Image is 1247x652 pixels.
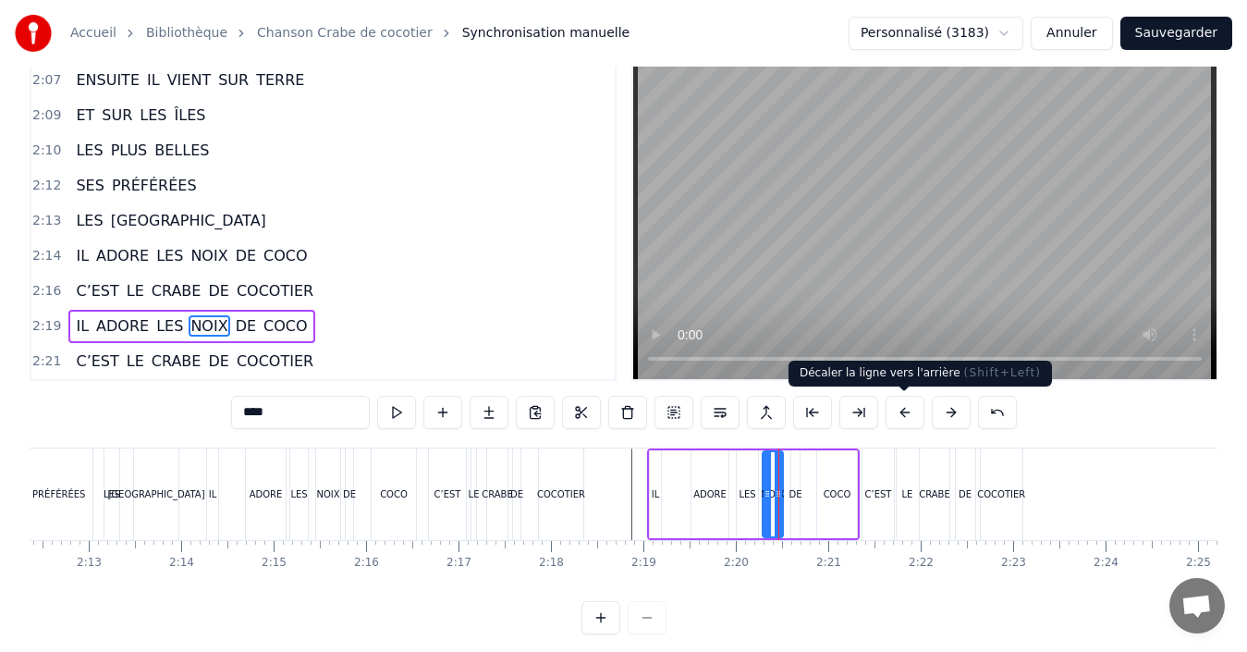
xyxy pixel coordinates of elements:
div: 2:16 [354,556,379,571]
div: 2:20 [724,556,749,571]
span: LES [74,210,104,231]
span: LE [125,280,146,301]
div: 2:24 [1094,556,1119,571]
div: [GEOGRAPHIC_DATA] [107,487,204,501]
div: ADORE [250,487,283,501]
span: 2:16 [32,282,61,301]
a: Bibliothèque [146,24,227,43]
div: COCO [380,487,408,501]
span: PLUS [109,140,150,161]
span: LES [138,105,168,126]
span: COCOTIER [235,280,315,301]
div: DE [789,487,801,501]
span: LES [74,140,104,161]
div: 2:18 [539,556,564,571]
div: C’EST [434,487,461,501]
div: COCO [824,487,851,501]
span: ADORE [94,315,151,337]
div: IL [652,487,660,501]
div: CRABE [919,487,950,501]
a: Chanson Crabe de cocotier [257,24,433,43]
div: COCOTIER [977,487,1025,501]
span: LE [125,351,146,372]
span: 2:10 [32,141,61,160]
div: Décaler la ligne vers l'arrière [789,361,1052,387]
span: 2:07 [32,71,61,90]
span: 2:19 [32,317,61,336]
nav: breadcrumb [70,24,630,43]
span: [GEOGRAPHIC_DATA] [109,210,268,231]
span: DE [234,245,258,266]
div: 2:23 [1001,556,1026,571]
span: SUR [216,69,251,91]
div: IL [209,487,217,501]
span: ÎLES [173,105,208,126]
span: 2:12 [32,177,61,195]
span: ENSUITE [74,69,141,91]
div: 2:25 [1186,556,1211,571]
div: PRÉFÉRÉES [32,487,85,501]
span: IL [145,69,162,91]
span: 2:09 [32,106,61,125]
span: ADORE [94,245,151,266]
span: PRÉFÉRÉES [110,175,199,196]
span: NOIX [189,245,229,266]
span: VIENT [165,69,214,91]
span: ( Shift+Left ) [964,366,1042,379]
div: LES [290,487,307,501]
div: CRABE [482,487,513,501]
span: DE [234,315,258,337]
button: Sauvegarder [1120,17,1232,50]
span: IL [74,245,91,266]
span: C’EST [74,351,120,372]
div: Ouvrir le chat [1169,578,1225,634]
img: youka [15,15,52,52]
div: 2:22 [909,556,934,571]
span: SUR [100,105,134,126]
div: 2:17 [446,556,471,571]
span: SES [74,175,105,196]
div: DE [959,487,972,501]
span: NOIX [189,315,229,337]
span: Synchronisation manuelle [462,24,630,43]
div: ADORE [693,487,727,501]
div: COCOTIER [537,487,585,501]
span: IL [74,315,91,337]
div: DE [510,487,523,501]
span: CRABE [150,351,203,372]
div: LES [104,487,120,501]
span: ET [74,105,96,126]
span: C’EST [74,280,120,301]
span: LES [154,315,185,337]
div: LE [469,487,480,501]
div: 2:21 [816,556,841,571]
a: Accueil [70,24,116,43]
span: COCO [262,245,310,266]
span: 2:14 [32,247,61,265]
div: LES [739,487,755,501]
span: CRABE [150,280,203,301]
div: DE [343,487,356,501]
div: 2:14 [169,556,194,571]
button: Annuler [1031,17,1112,50]
span: 2:13 [32,212,61,230]
div: 2:15 [262,556,287,571]
div: 2:19 [631,556,656,571]
span: 2:21 [32,352,61,371]
span: COCO [262,315,310,337]
div: LE [902,487,913,501]
div: NOIX [761,487,784,501]
div: 2:13 [77,556,102,571]
span: BELLES [153,140,211,161]
span: LES [154,245,185,266]
span: DE [206,351,230,372]
span: DE [206,280,230,301]
div: C’EST [865,487,892,501]
span: COCOTIER [235,351,315,372]
div: NOIX [316,487,339,501]
span: TERRE [254,69,306,91]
